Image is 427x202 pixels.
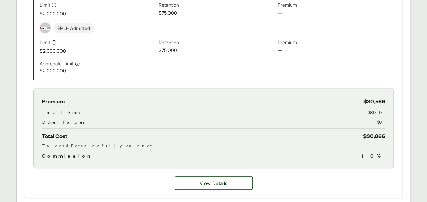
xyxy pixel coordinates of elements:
div: Taxes & Fees are fully earned. [42,142,385,149]
span: $0 [377,118,385,125]
span: Commission [42,152,93,160]
span: $2,000,000 [40,67,156,74]
span: Limit [40,39,50,46]
span: Total Cost [42,131,67,140]
span: — [278,9,394,17]
span: $75,000 [159,47,275,54]
span: View Details [200,180,227,187]
span: Retention [159,1,275,9]
span: EPLI - Admitted [53,23,94,33]
button: View Details [175,176,253,190]
img: Intact [40,27,50,30]
span: Limit [40,1,50,9]
span: 10 % [362,152,385,160]
span: $30,566 [363,97,385,106]
a: Intact D&O/EPL details [175,176,253,190]
span: $2,000,000 [40,47,156,54]
span: Other Taxes [42,118,85,125]
span: Premium [278,1,394,9]
span: $30,866 [363,131,385,140]
span: Retention [159,39,275,47]
span: Premium [42,97,65,106]
span: $75,000 [159,9,275,17]
span: Premium [278,39,394,47]
span: Aggregate Limit [40,60,73,67]
span: — [278,47,394,54]
span: $2,000,000 [40,10,156,17]
span: Total Fees [42,108,80,116]
span: $300 [368,108,385,116]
